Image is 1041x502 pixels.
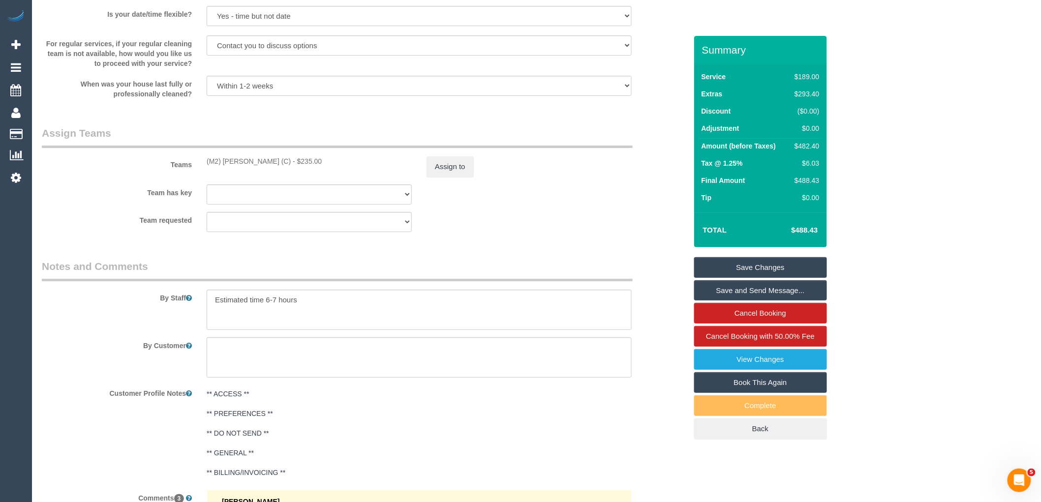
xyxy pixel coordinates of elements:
label: Service [702,72,726,82]
label: Team requested [34,212,199,225]
label: Adjustment [702,123,739,133]
h4: $488.43 [762,226,818,235]
label: Tax @ 1.25% [702,158,743,168]
h3: Summary [702,44,822,56]
div: $189.00 [791,72,819,82]
button: Assign to [427,156,474,177]
a: Save and Send Message... [694,280,827,301]
img: Automaid Logo [6,10,26,24]
label: By Customer [34,337,199,351]
div: $482.40 [791,141,819,151]
label: For regular services, if your regular cleaning team is not available, how would you like us to pr... [34,35,199,68]
span: Cancel Booking with 50.00% Fee [706,332,815,340]
div: $6.03 [791,158,819,168]
label: Tip [702,193,712,203]
label: Customer Profile Notes [34,385,199,398]
a: Book This Again [694,372,827,393]
a: Back [694,418,827,439]
div: $488.43 [791,176,819,185]
a: Save Changes [694,257,827,278]
a: Cancel Booking [694,303,827,324]
a: Cancel Booking with 50.00% Fee [694,326,827,347]
div: ($0.00) [791,106,819,116]
div: $0.00 [791,193,819,203]
label: Amount (before Taxes) [702,141,776,151]
div: $0.00 [791,123,819,133]
div: $293.40 [791,89,819,99]
div: 1 hour x $235.00/hour [207,156,412,166]
label: Is your date/time flexible? [34,6,199,19]
legend: Notes and Comments [42,259,633,281]
span: 5 [1028,469,1036,476]
strong: Total [703,226,727,234]
label: Final Amount [702,176,745,185]
label: By Staff [34,290,199,303]
label: Discount [702,106,731,116]
iframe: Intercom live chat [1008,469,1031,492]
label: When was your house last fully or professionally cleaned? [34,76,199,99]
label: Teams [34,156,199,170]
legend: Assign Teams [42,126,633,148]
label: Team has key [34,184,199,198]
a: View Changes [694,349,827,370]
label: Extras [702,89,723,99]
